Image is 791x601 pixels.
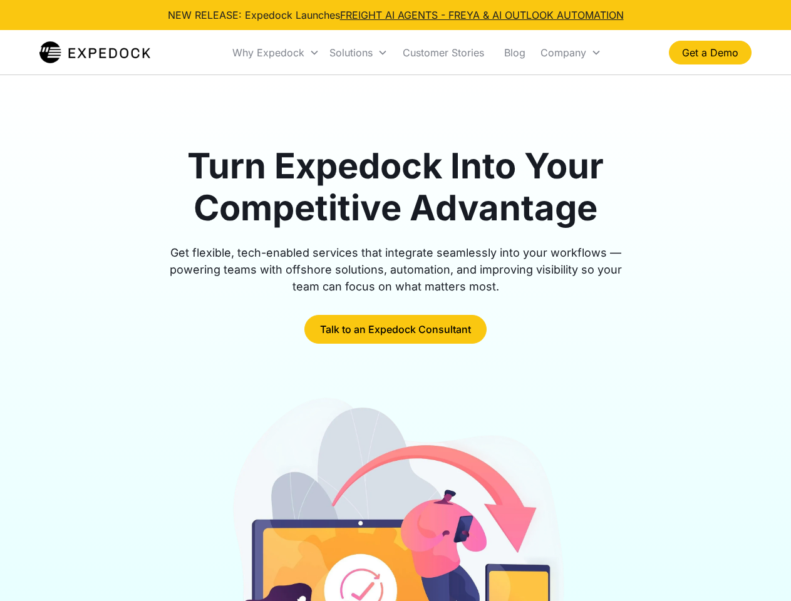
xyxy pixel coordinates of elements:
[728,541,791,601] iframe: Chat Widget
[340,9,624,21] a: FREIGHT AI AGENTS - FREYA & AI OUTLOOK AUTOMATION
[669,41,752,64] a: Get a Demo
[155,145,636,229] h1: Turn Expedock Into Your Competitive Advantage
[494,31,535,74] a: Blog
[304,315,487,344] a: Talk to an Expedock Consultant
[39,40,150,65] a: home
[155,244,636,295] div: Get flexible, tech-enabled services that integrate seamlessly into your workflows — powering team...
[39,40,150,65] img: Expedock Logo
[393,31,494,74] a: Customer Stories
[168,8,624,23] div: NEW RELEASE: Expedock Launches
[329,46,373,59] div: Solutions
[324,31,393,74] div: Solutions
[227,31,324,74] div: Why Expedock
[540,46,586,59] div: Company
[535,31,606,74] div: Company
[232,46,304,59] div: Why Expedock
